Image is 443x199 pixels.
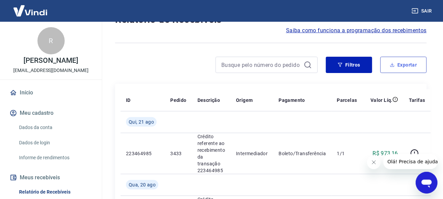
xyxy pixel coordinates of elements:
[8,0,52,21] img: Vindi
[373,149,398,158] p: R$ 973,16
[383,154,438,169] iframe: Mensagem da empresa
[129,119,154,125] span: Qui, 21 ago
[8,85,94,100] a: Início
[337,150,357,157] p: 1/1
[416,172,438,194] iframe: Botão para abrir a janela de mensagens
[16,151,94,165] a: Informe de rendimentos
[13,67,89,74] p: [EMAIL_ADDRESS][DOMAIN_NAME]
[380,57,427,73] button: Exportar
[23,57,78,64] p: [PERSON_NAME]
[126,97,131,104] p: ID
[279,150,326,157] p: Boleto/Transferência
[37,27,65,54] div: R
[326,57,372,73] button: Filtros
[410,5,435,17] button: Sair
[4,5,57,10] span: Olá! Precisa de ajuda?
[197,97,220,104] p: Descrição
[221,60,301,70] input: Busque pelo número do pedido
[370,97,393,104] p: Valor Líq.
[409,97,425,104] p: Tarifas
[170,97,186,104] p: Pedido
[8,106,94,121] button: Meu cadastro
[236,97,253,104] p: Origem
[16,185,94,199] a: Relatório de Recebíveis
[129,181,156,188] span: Qua, 20 ago
[337,97,357,104] p: Parcelas
[197,133,225,174] p: Crédito referente ao recebimento da transação 223464985
[286,26,427,35] a: Saiba como funciona a programação dos recebimentos
[16,136,94,150] a: Dados de login
[279,97,305,104] p: Pagamento
[8,170,94,185] button: Meus recebíveis
[16,121,94,134] a: Dados da conta
[236,150,268,157] p: Intermediador
[126,150,159,157] p: 223464985
[170,150,186,157] p: 3433
[367,156,381,169] iframe: Fechar mensagem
